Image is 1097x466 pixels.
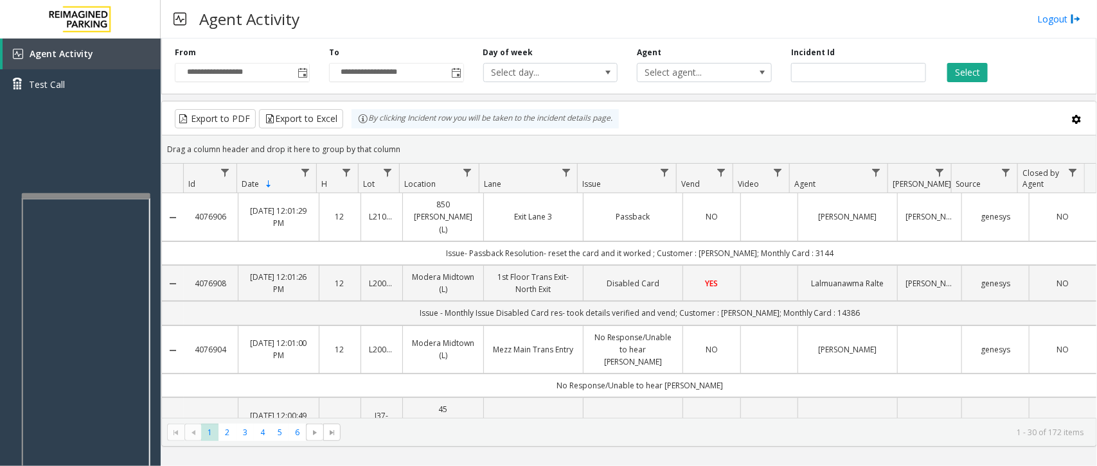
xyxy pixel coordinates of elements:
a: NO [1037,343,1089,356]
a: Location Filter Menu [459,164,476,181]
label: From [175,47,196,58]
td: Issue - Monthly Issue Disabled Card res- took details verified and vend; Customer : [PERSON_NAME]... [184,301,1096,325]
a: Main Exit [492,416,575,428]
a: Agent Activity [3,39,161,69]
a: NO [1037,416,1089,428]
a: genesys [970,277,1021,289]
a: [DATE] 12:01:00 PM [246,337,311,361]
label: Agent [637,47,661,58]
a: L21091600 [369,211,395,223]
span: Page 4 [254,424,271,441]
span: NO [1057,211,1069,222]
a: Passback [591,211,675,223]
a: Lot Filter Menu [379,164,397,181]
a: L20000500 [369,343,395,356]
span: NO [1057,417,1069,427]
a: Mezz Main Trans Entry [492,343,575,356]
a: NO [691,343,732,356]
a: Parker Filter Menu [931,164,949,181]
img: pageIcon [174,3,186,35]
kendo-pager-info: 1 - 30 of 172 items [348,427,1084,438]
a: Modera Midtown (L) [411,337,476,361]
span: Test Call [29,78,65,91]
a: [PERSON_NAME] [905,416,954,428]
a: [PERSON_NAME] [806,416,889,428]
a: YES [691,277,732,289]
a: Lalmuanawma Ralte [806,277,889,289]
a: Agent Filter Menu [868,164,885,181]
div: Drag a column header and drop it here to group by that column [162,138,1096,160]
a: [PERSON_NAME] [905,211,954,223]
span: YES [706,417,718,427]
span: Lot [363,178,375,189]
img: logout [1071,12,1081,26]
a: [DATE] 12:01:26 PM [246,271,311,295]
a: NO [1037,211,1089,223]
span: Source [956,178,981,189]
a: 850 [PERSON_NAME] (L) [411,198,476,236]
a: Video Filter Menu [769,164,787,181]
a: I37-349 [369,410,395,434]
a: 45 [PERSON_NAME] (I) (CP) [411,403,476,440]
span: NO [1057,278,1069,289]
td: Issue- Passback Resolution- reset the card and it worked ; Customer : [PERSON_NAME]; Monthly Card... [184,241,1096,265]
span: Agent [794,178,816,189]
a: Modera Midtown (L) [411,271,476,295]
a: NO [691,211,732,223]
label: Day of week [483,47,533,58]
img: 'icon' [13,49,23,59]
a: 4076904 [192,343,230,356]
a: [DATE] 12:01:29 PM [246,205,311,229]
span: Video [738,178,759,189]
span: Issue [583,178,602,189]
span: Lane [484,178,501,189]
button: Export to PDF [175,109,256,128]
a: 4076907 [192,416,230,428]
span: Go to the next page [310,427,320,438]
span: Page 1 [201,424,219,441]
label: To [329,47,339,58]
span: Id [188,178,195,189]
span: Go to the next page [306,424,323,442]
a: Date Filter Menu [296,164,314,181]
div: By clicking Incident row you will be taken to the incident details page. [352,109,619,128]
a: Closed by Agent Filter Menu [1064,164,1082,181]
span: Page 5 [271,424,289,441]
span: H [322,178,328,189]
a: 12 [327,416,353,428]
span: Sortable [263,179,274,189]
span: Select day... [484,64,591,82]
label: Incident Id [791,47,835,58]
a: H Filter Menu [337,164,355,181]
span: Toggle popup [295,64,309,82]
a: Source Filter Menu [997,164,1015,181]
div: Data table [162,164,1096,418]
a: Id Filter Menu [217,164,234,181]
a: 12 [327,343,353,356]
h3: Agent Activity [193,3,306,35]
button: Export to Excel [259,109,343,128]
a: [PERSON_NAME] [806,211,889,223]
td: No Response/Unable to hear [PERSON_NAME] [184,374,1096,397]
span: Vend [681,178,700,189]
a: genesys [970,343,1021,356]
span: NO [706,344,718,355]
a: 12 [327,277,353,289]
a: YES [691,416,732,428]
a: Collapse Details [162,279,184,289]
span: Toggle popup [449,64,463,82]
a: Vend Filter Menu [713,164,730,181]
a: Disabled Card [591,416,675,428]
a: [PERSON_NAME] [905,277,954,289]
span: Select agent... [638,64,744,82]
span: Page 6 [289,424,306,441]
span: [PERSON_NAME] [893,178,951,189]
button: Select [947,63,988,82]
a: 1st Floor Trans Exit- North Exit [492,271,575,295]
span: Date [242,178,259,189]
a: genesys [970,211,1021,223]
span: NO [706,211,718,222]
a: L20000500 [369,277,395,289]
a: Logout [1037,12,1081,26]
span: Go to the last page [327,427,337,438]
